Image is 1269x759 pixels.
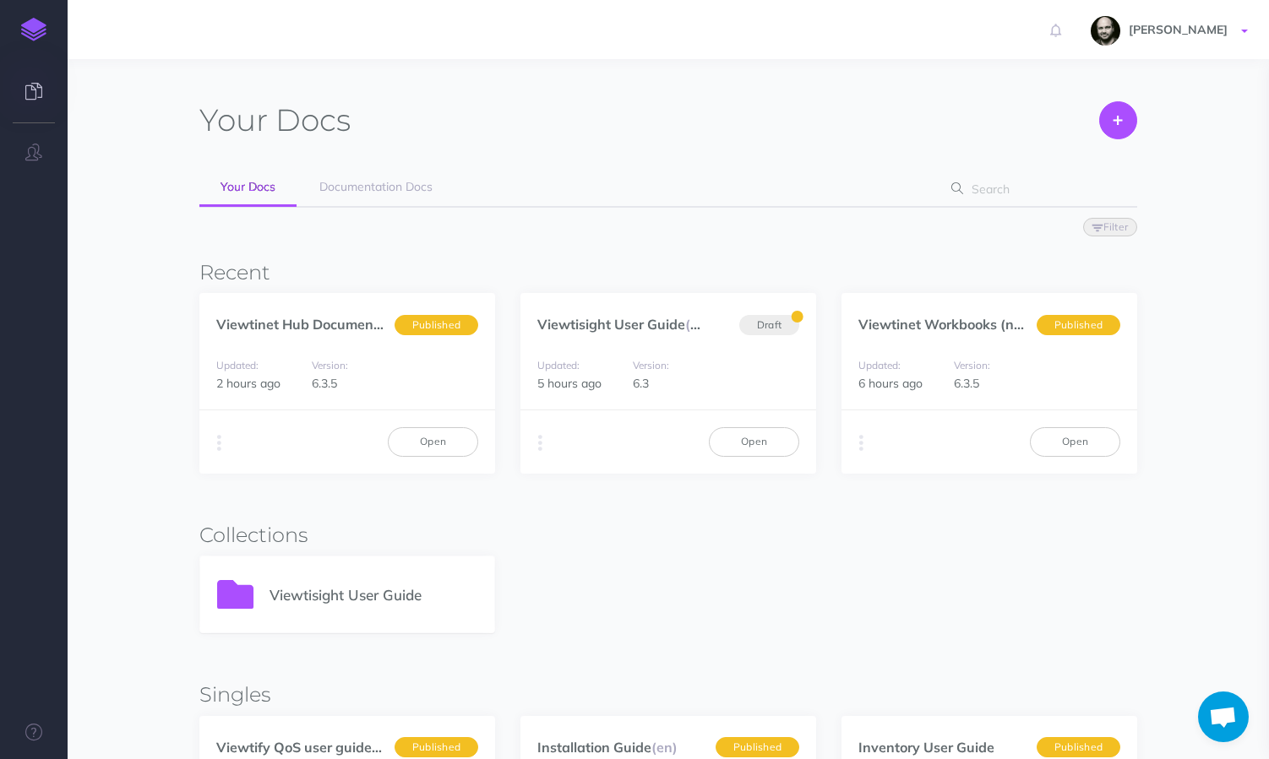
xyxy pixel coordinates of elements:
a: Your Docs [199,169,297,207]
span: 6.3.5 [312,376,337,391]
small: Updated: [858,359,901,371]
img: icon-folder.svg [217,580,254,609]
span: 2 hours ago [216,376,280,391]
img: fYsxTL7xyiRwVNfLOwtv2ERfMyxBnxhkboQPdXU4.jpeg [1091,16,1120,46]
span: (en) [372,739,398,756]
h3: Singles [199,684,1137,706]
span: Documentation Docs [319,179,433,194]
small: Version: [633,359,669,371]
p: Viewtisight User Guide [270,583,477,606]
h1: Docs [199,101,351,139]
a: Inventory User Guide [858,739,994,756]
a: Open [709,427,799,456]
div: Chat abierto [1198,691,1249,742]
span: 6.3.5 [954,376,979,391]
small: Version: [312,359,348,371]
i: More actions [538,431,542,455]
span: (en) [651,739,678,756]
span: 6 hours ago [858,376,923,391]
a: Viewtify QoS user guide(en) [216,739,398,756]
h3: Collections [199,524,1137,546]
a: Installation Guide(en) [537,739,678,756]
span: 6.3 [633,376,649,391]
h3: Recent [199,262,1137,284]
i: More actions [859,431,863,455]
span: (en) [685,316,711,333]
span: Your [199,101,268,138]
input: Search [967,174,1111,204]
small: Updated: [537,359,580,371]
small: Updated: [216,359,259,371]
a: Viewtisight User Guide(en) [537,316,711,333]
span: 5 hours ago [537,376,602,391]
a: Viewtinet Workbooks (n... [858,316,1024,333]
a: Documentation Docs [298,169,454,206]
i: More actions [217,431,221,455]
a: Viewtinet Hub Document... [216,316,389,333]
small: Version: [954,359,990,371]
img: logo-mark.svg [21,18,46,41]
a: Open [388,427,478,456]
span: Your Docs [221,179,275,194]
a: Open [1030,427,1120,456]
button: Filter [1083,218,1137,236]
span: [PERSON_NAME] [1120,22,1236,37]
